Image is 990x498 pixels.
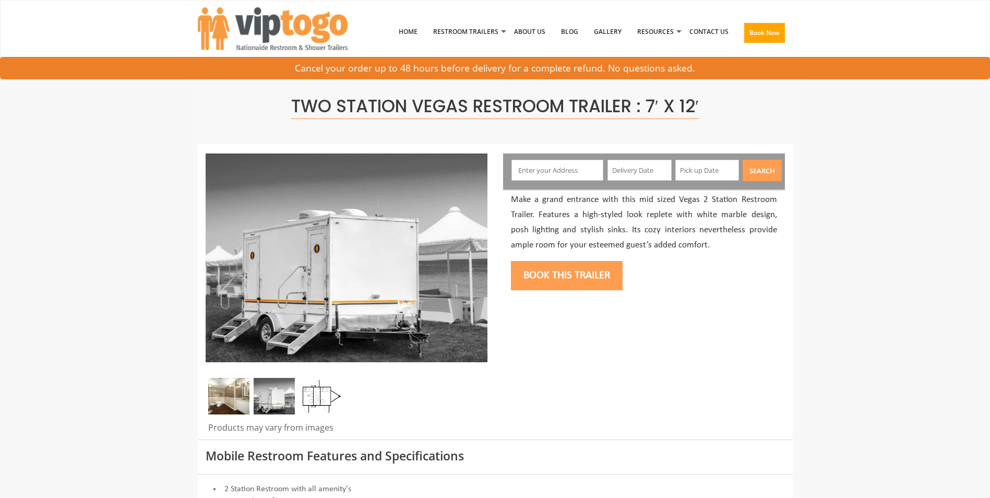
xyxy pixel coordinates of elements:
[206,153,487,362] img: Side view of two station restroom trailer with separate doors for males and females
[300,378,341,414] img: Floor Plan of 2 station restroom with sink and toilet
[198,7,348,50] img: VIPTOGO
[425,5,506,59] a: Restroom Trailers
[506,5,553,59] a: About Us
[291,94,699,119] span: Two Station Vegas Restroom Trailer : 7′ x 12′
[675,160,739,181] input: Pick up Date
[744,23,785,43] button: Book Now
[553,5,586,59] a: Blog
[206,422,487,440] div: Products may vary from images
[206,483,785,495] li: 2 Station Restroom with all amenity's
[736,5,793,65] a: Book Now
[511,193,777,253] p: Make a grand entrance with this mid sized Vegas 2 Station Restroom Trailer. Features a high-style...
[511,160,603,181] input: Enter your Address
[586,5,629,59] a: Gallery
[511,261,623,290] button: Book this trailer
[682,5,736,59] a: Contact Us
[206,449,785,463] h3: Mobile Restroom Features and Specifications
[391,5,425,59] a: Home
[607,160,672,181] input: Delivery Date
[208,378,249,414] img: Inside of complete restroom with a stall and mirror
[743,160,782,181] button: Search
[629,5,682,59] a: Resources
[254,378,295,414] img: Side view of two station restroom trailer with separate doors for males and females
